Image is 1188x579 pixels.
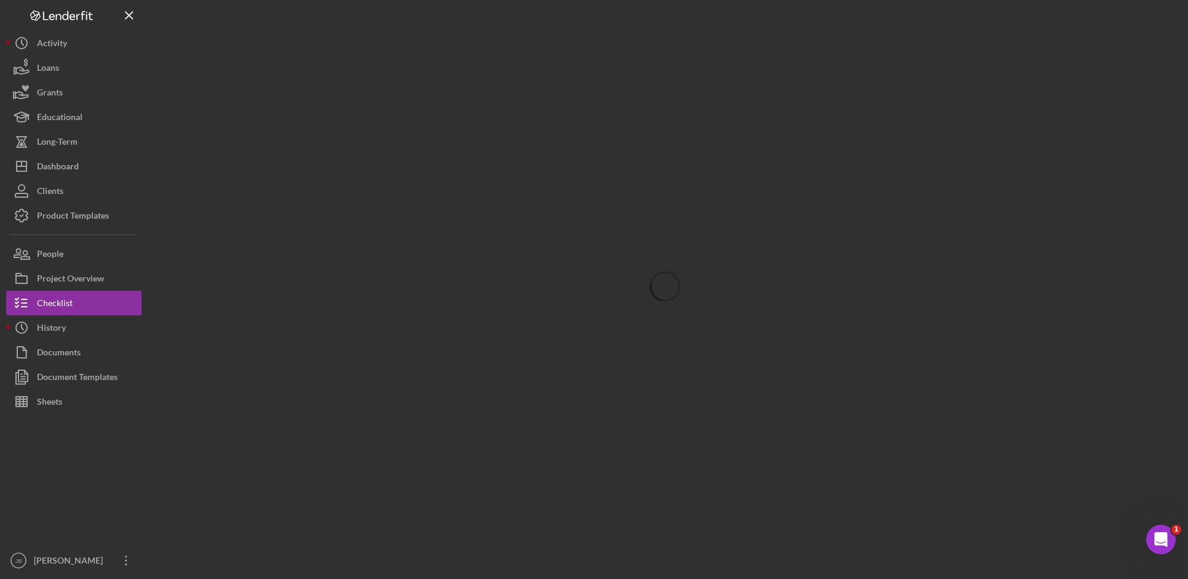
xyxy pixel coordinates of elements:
button: Grants [6,80,142,105]
div: Long-Term [37,129,78,157]
div: Educational [37,105,83,132]
button: History [6,315,142,340]
button: Educational [6,105,142,129]
div: People [37,241,63,269]
button: Checklist [6,291,142,315]
div: Loans [37,55,59,83]
button: Document Templates [6,365,142,389]
img: Profile image for David [14,43,39,68]
div: Project Overview [37,266,104,294]
iframe: Intercom live chat [1146,525,1176,554]
button: Clients [6,179,142,203]
text: JB [15,557,22,564]
div: Product Templates [37,203,109,231]
div: Document Templates [37,365,118,392]
h1: Messages [91,6,158,26]
span: 1 [1171,525,1181,535]
div: Grants [37,80,63,108]
div: Dashboard [37,154,79,182]
button: Loans [6,55,142,80]
img: Profile image for Allison [14,89,39,113]
div: Checklist [37,291,73,318]
button: Project Overview [6,266,142,291]
div: Close [216,5,238,27]
div: [PERSON_NAME] [44,101,115,114]
span: Home [28,415,54,424]
div: Activity [37,31,67,59]
button: Product Templates [6,203,142,228]
button: Help [164,384,246,434]
button: Long-Term [6,129,142,154]
div: History [37,315,66,343]
button: Messages [82,384,164,434]
span: Messages [99,415,147,424]
button: JB[PERSON_NAME] [6,548,142,573]
button: People [6,241,142,266]
button: Send us a message [57,325,190,349]
div: Clients [37,179,63,206]
div: [PERSON_NAME] [31,548,111,576]
button: Sheets [6,389,142,414]
div: • [DATE] [118,101,152,114]
div: • [DATE] [118,55,152,68]
div: Documents [37,340,81,368]
button: Dashboard [6,154,142,179]
button: Documents [6,340,142,365]
button: Activity [6,31,142,55]
span: Help [195,415,215,424]
div: [PERSON_NAME] [44,55,115,68]
div: Sheets [37,389,62,417]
